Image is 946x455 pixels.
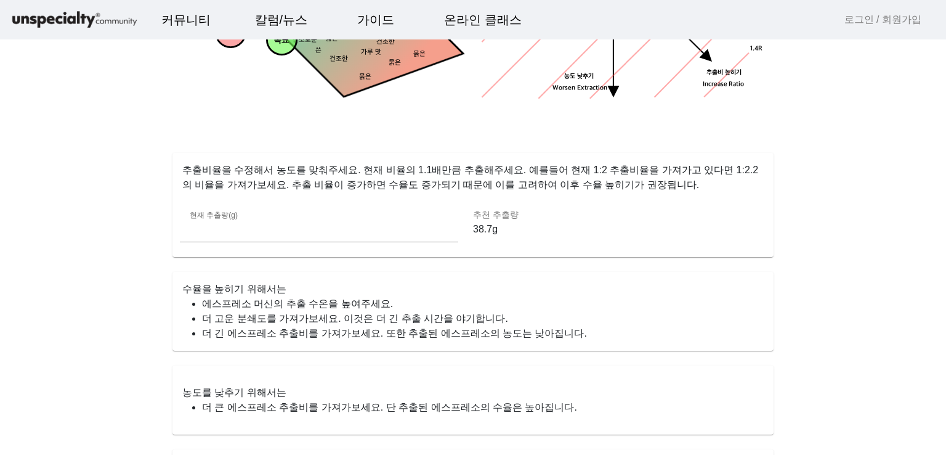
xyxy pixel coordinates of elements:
li: 에스프레소 머신의 추출 수온을 높여주세요. [202,297,764,311]
tspan: 건조한 [376,38,395,46]
mat-label: 추천 추출량 [473,210,519,219]
a: 설정 [159,367,236,398]
tspan: Worsen Extraction [552,84,607,92]
span: 설정 [190,386,205,396]
tspan: 묽은 [389,59,401,67]
tspan: 단조로운 [293,36,317,44]
img: logo [10,9,139,31]
tspan: 묽은 [413,50,426,58]
p: 추출비율을 수정해서 농도를 맞춰주세요. 현재 비율의 1.1배만큼 추출해주세요. 예를들어 현재 1:2 추출비율을 가져가고 있다면 1:2.2 의 비율을 가져가보세요. 추출 비율이... [172,153,774,192]
tspan: 묽은 [359,73,371,81]
li: 더 고운 분쇄도를 가져가보세요. 이것은 더 긴 추출 시간을 야기합니다. [202,311,764,326]
tspan: 목표 [274,36,289,46]
tspan: 쓴 [315,47,321,55]
mat-label: 현재 추출량(g) [190,211,238,219]
tspan: 건조한 [329,55,348,64]
mat-card-title: 수율을 높히기 위해서는 [182,282,286,297]
span: 대화 [113,387,127,396]
a: 칼럼/뉴스 [245,3,318,36]
a: 온라인 클래스 [434,3,532,36]
tspan: Increase Ratio [703,80,745,88]
a: 커뮤니티 [152,3,220,36]
li: 더 큰 에스프레소 추출비를 가져가보세요. 단 추출된 에스프레소의 수율은 높아집니다. [202,400,764,415]
span: 홈 [39,386,46,396]
tspan: 가루 맛 [361,49,381,57]
mat-card-title: 농도를 낮추기 위해서는 [182,385,286,400]
a: 가이드 [347,3,404,36]
a: 로그인 / 회원가입 [844,12,921,27]
tspan: 1.4R [750,45,762,53]
p: 38.7g [473,222,751,237]
tspan: 추출비 높히기 [706,68,742,76]
tspan: 농도 낮추기 [564,73,594,81]
li: 더 긴 에스프레소 추출비를 가져가보세요. 또한 추출된 에스프레소의 농도는 낮아집니다. [202,326,764,341]
a: 홈 [4,367,81,398]
a: 대화 [81,367,159,398]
